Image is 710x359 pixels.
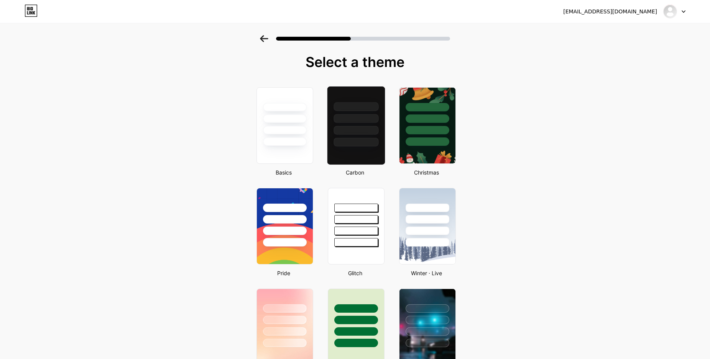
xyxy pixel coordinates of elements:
div: Carbon [325,168,385,176]
div: [EMAIL_ADDRESS][DOMAIN_NAME] [563,8,657,16]
div: Basics [254,168,313,176]
div: Christmas [397,168,456,176]
div: Glitch [325,269,385,277]
div: Winter · Live [397,269,456,277]
div: Pride [254,269,313,277]
img: mailer2526 [663,4,677,19]
div: Select a theme [253,54,457,70]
